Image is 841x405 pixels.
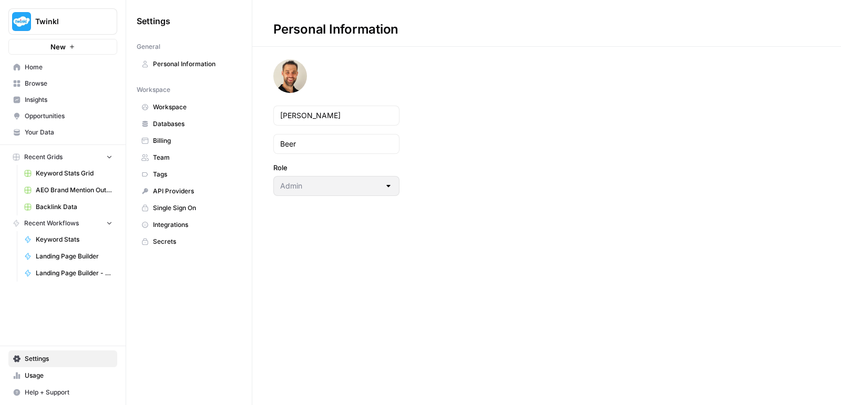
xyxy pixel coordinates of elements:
[137,166,241,183] a: Tags
[19,165,117,182] a: Keyword Stats Grid
[19,265,117,282] a: Landing Page Builder - Alt 1
[137,183,241,200] a: API Providers
[153,203,237,213] span: Single Sign On
[36,252,112,261] span: Landing Page Builder
[252,21,419,38] div: Personal Information
[153,237,237,246] span: Secrets
[137,216,241,233] a: Integrations
[8,39,117,55] button: New
[8,384,117,401] button: Help + Support
[8,124,117,141] a: Your Data
[153,170,237,179] span: Tags
[25,354,112,364] span: Settings
[8,108,117,124] a: Opportunities
[137,116,241,132] a: Databases
[153,136,237,146] span: Billing
[8,215,117,231] button: Recent Workflows
[137,132,241,149] a: Billing
[153,102,237,112] span: Workspace
[137,233,241,250] a: Secrets
[24,219,79,228] span: Recent Workflows
[12,12,31,31] img: Twinkl Logo
[25,128,112,137] span: Your Data
[36,185,112,195] span: AEO Brand Mention Outreach
[36,235,112,244] span: Keyword Stats
[153,59,237,69] span: Personal Information
[137,85,170,95] span: Workspace
[36,169,112,178] span: Keyword Stats Grid
[8,367,117,384] a: Usage
[19,182,117,199] a: AEO Brand Mention Outreach
[137,42,160,51] span: General
[153,220,237,230] span: Integrations
[273,59,307,93] img: avatar
[153,153,237,162] span: Team
[25,79,112,88] span: Browse
[19,231,117,248] a: Keyword Stats
[153,186,237,196] span: API Providers
[19,199,117,215] a: Backlink Data
[137,200,241,216] a: Single Sign On
[36,202,112,212] span: Backlink Data
[137,99,241,116] a: Workspace
[137,149,241,166] a: Team
[8,91,117,108] a: Insights
[19,248,117,265] a: Landing Page Builder
[25,63,112,72] span: Home
[35,16,99,27] span: Twinkl
[25,111,112,121] span: Opportunities
[273,162,399,173] label: Role
[8,59,117,76] a: Home
[8,8,117,35] button: Workspace: Twinkl
[36,268,112,278] span: Landing Page Builder - Alt 1
[25,371,112,380] span: Usage
[25,388,112,397] span: Help + Support
[8,75,117,92] a: Browse
[137,15,170,27] span: Settings
[24,152,63,162] span: Recent Grids
[137,56,241,72] a: Personal Information
[153,119,237,129] span: Databases
[50,41,66,52] span: New
[8,350,117,367] a: Settings
[25,95,112,105] span: Insights
[8,149,117,165] button: Recent Grids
